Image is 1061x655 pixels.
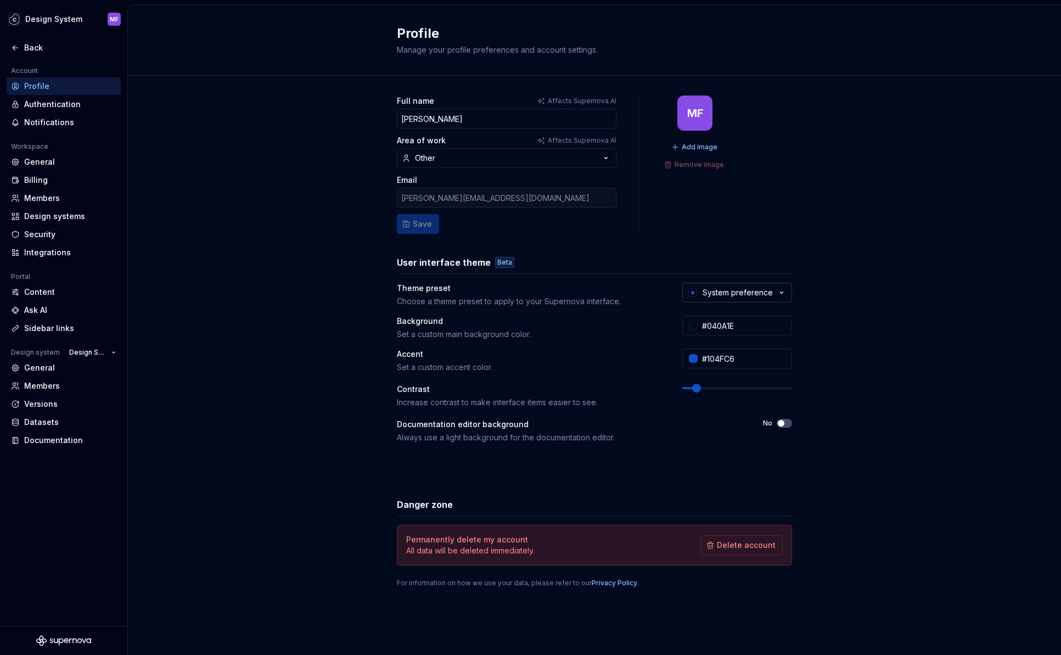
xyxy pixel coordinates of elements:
a: Versions [7,395,121,413]
div: Accent [397,349,663,360]
span: Design System [69,348,107,357]
div: Background [397,316,663,327]
button: Delete account [701,535,783,555]
h3: User interface theme [397,256,491,269]
a: Integrations [7,244,121,261]
a: General [7,153,121,171]
div: Content [24,287,116,298]
a: Ask AI [7,301,121,319]
button: Design SystemMF [2,7,125,31]
div: Workspace [7,140,53,153]
h2: Profile [397,25,779,42]
div: For information on how we use your data, please refer to our . [397,579,792,587]
a: Design systems [7,208,121,225]
div: General [24,362,116,373]
a: Sidebar links [7,320,121,337]
div: Documentation editor background [397,419,743,430]
div: Documentation [24,435,116,446]
div: Sidebar links [24,323,116,334]
a: Security [7,226,121,243]
div: Datasets [24,417,116,428]
span: Add image [682,143,717,152]
div: Contrast [397,384,663,395]
div: Versions [24,399,116,410]
svg: Supernova Logo [36,635,91,646]
a: Datasets [7,413,121,431]
div: Set a custom main background color. [397,329,663,340]
a: Content [7,283,121,301]
div: Theme preset [397,283,663,294]
button: System preference [682,283,792,303]
div: Set a custom accent color. [397,362,663,373]
a: Privacy Policy [592,579,637,587]
div: Increase contrast to make interface items easier to see. [397,397,663,408]
div: Billing [24,175,116,186]
div: Beta [495,257,514,268]
label: No [763,419,772,428]
span: Manage your profile preferences and account settings. [397,45,598,54]
div: Ask AI [24,305,116,316]
a: Members [7,377,121,395]
a: Authentication [7,96,121,113]
a: Documentation [7,432,121,449]
div: Authentication [24,99,116,110]
div: Design system [7,346,64,359]
div: Integrations [24,247,116,258]
label: Area of work [397,135,446,146]
p: Affects Supernova AI [548,97,616,105]
div: MF [110,15,119,24]
label: Email [397,175,417,186]
div: Account [7,64,42,77]
p: Affects Supernova AI [548,136,616,145]
h3: Danger zone [397,498,453,511]
div: System preference [703,287,773,298]
a: Notifications [7,114,121,131]
input: #FFFFFF [698,316,792,335]
div: Design systems [24,211,116,222]
div: Profile [24,81,116,92]
h4: Permanently delete my account [406,534,528,545]
p: All data will be deleted immediately. [406,545,535,556]
div: Members [24,380,116,391]
div: Choose a theme preset to apply to your Supernova interface. [397,296,663,307]
label: Full name [397,96,434,107]
a: Back [7,39,121,57]
a: Members [7,189,121,207]
div: Members [24,193,116,204]
div: General [24,156,116,167]
div: Other [415,153,435,164]
div: MF [687,109,703,117]
div: Back [24,42,116,53]
button: Add image [668,139,722,155]
img: f5634f2a-3c0d-4c0b-9dc3-3862a3e014c7.png [8,13,21,26]
div: Security [24,229,116,240]
div: Notifications [24,117,116,128]
input: #104FC6 [698,349,792,368]
a: General [7,359,121,377]
div: Always use a light background for the documentation editor. [397,432,743,443]
a: Billing [7,171,121,189]
div: Design System [25,14,82,25]
a: Profile [7,77,121,95]
span: Delete account [717,540,776,551]
div: Portal [7,270,35,283]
